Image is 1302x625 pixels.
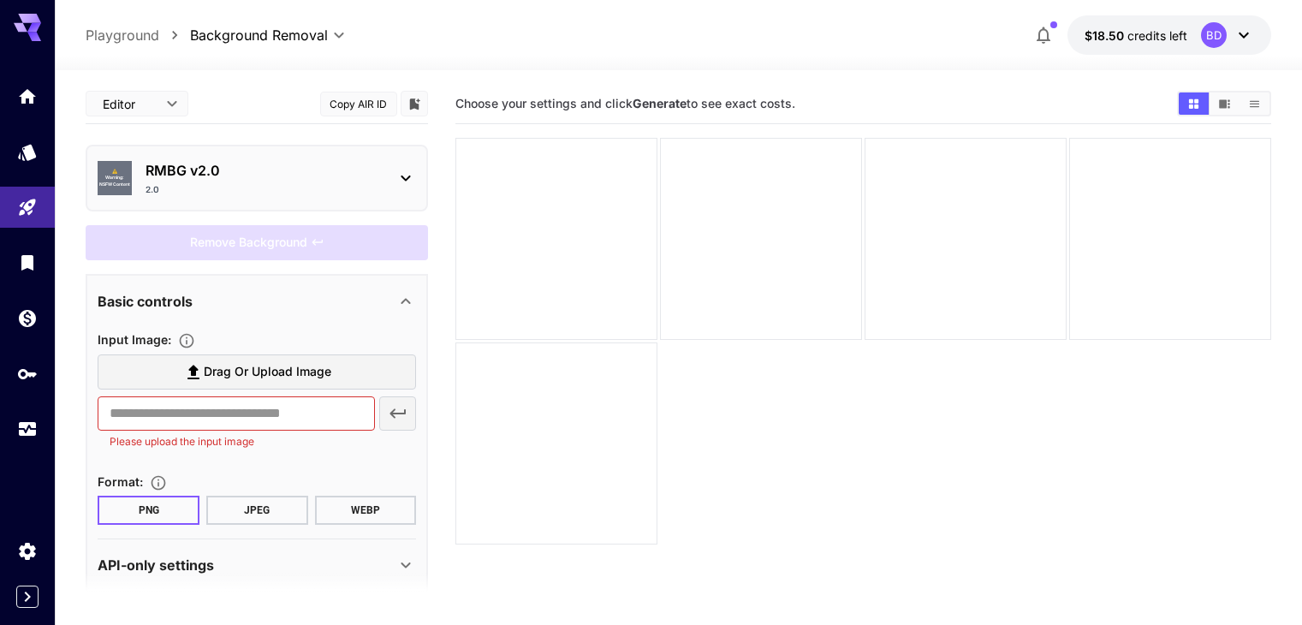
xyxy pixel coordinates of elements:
span: NSFW Content [99,182,130,188]
div: Library [17,252,38,273]
div: Show images in grid viewShow images in video viewShow images in list view [1177,91,1271,116]
span: Warning: [105,175,124,182]
span: Drag or upload image [204,361,331,383]
div: Basic controls [98,281,416,322]
button: Show images in grid view [1179,92,1209,115]
div: Models [17,141,38,163]
button: Expand sidebar [16,586,39,608]
div: API-only settings [98,545,416,586]
button: Add to library [407,93,422,114]
p: RMBG v2.0 [146,160,382,181]
span: Background Removal [190,25,328,45]
p: Basic controls [98,291,193,312]
div: Usage [17,419,38,440]
div: Wallet [17,307,38,329]
a: Playground [86,25,159,45]
div: BD [1201,22,1227,48]
button: JPEG [206,496,308,525]
label: Drag or upload image [98,354,416,390]
span: Format : [98,474,143,489]
p: 2.0 [146,183,159,196]
p: API-only settings [98,555,214,575]
button: Show images in list view [1240,92,1269,115]
button: WEBP [315,496,417,525]
button: Copy AIR ID [320,92,397,116]
div: API Keys [17,363,38,384]
span: ⚠️ [112,169,117,176]
button: Choose the file format for the output image. [143,474,174,491]
div: $18.4977 [1085,27,1187,45]
div: Settings [17,540,38,562]
button: Show images in video view [1210,92,1240,115]
button: Specifies the input image to be processed. [171,332,202,349]
span: credits left [1127,28,1187,43]
div: ⚠️Warning:NSFW ContentRMBG v2.02.0 [98,153,416,203]
nav: breadcrumb [86,25,190,45]
button: $18.4977BD [1067,15,1271,55]
span: Choose your settings and click to see exact costs. [455,96,795,110]
span: $18.50 [1085,28,1127,43]
b: Generate [633,96,687,110]
span: Input Image : [98,332,171,347]
button: PNG [98,496,199,525]
div: Home [17,86,38,107]
div: Playground [17,197,38,218]
span: Editor [103,95,156,113]
p: Please upload the input image [110,433,362,450]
